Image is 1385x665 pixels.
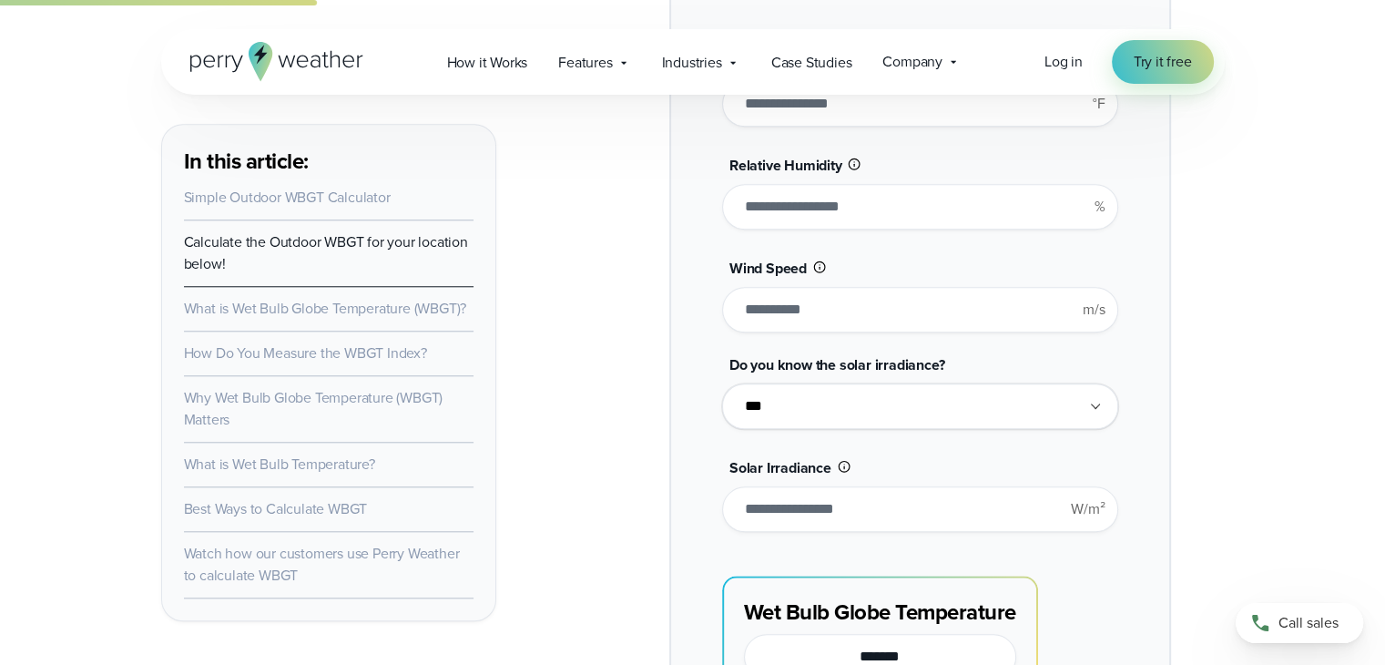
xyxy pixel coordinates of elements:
[1278,612,1339,634] span: Call sales
[184,498,368,519] a: Best Ways to Calculate WBGT
[184,387,443,430] a: Why Wet Bulb Globe Temperature (WBGT) Matters
[184,147,474,176] h3: In this article:
[729,155,842,176] span: Relative Humidity
[1044,51,1083,73] a: Log in
[558,52,612,74] span: Features
[184,231,468,274] a: Calculate the Outdoor WBGT for your location below!
[882,51,942,73] span: Company
[184,187,391,208] a: Simple Outdoor WBGT Calculator
[756,44,868,81] a: Case Studies
[1044,51,1083,72] span: Log in
[432,44,544,81] a: How it Works
[662,52,722,74] span: Industries
[447,52,528,74] span: How it Works
[184,454,375,475] a: What is Wet Bulb Temperature?
[771,52,852,74] span: Case Studies
[1134,51,1192,73] span: Try it free
[729,457,831,478] span: Solar Irradiance
[184,343,427,363] a: How Do You Measure the WBGT Index?
[1112,40,1214,84] a: Try it free
[729,258,807,279] span: Wind Speed
[1236,603,1363,643] a: Call sales
[729,354,944,375] span: Do you know the solar irradiance?
[184,543,460,586] a: Watch how our customers use Perry Weather to calculate WBGT
[184,298,467,319] a: What is Wet Bulb Globe Temperature (WBGT)?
